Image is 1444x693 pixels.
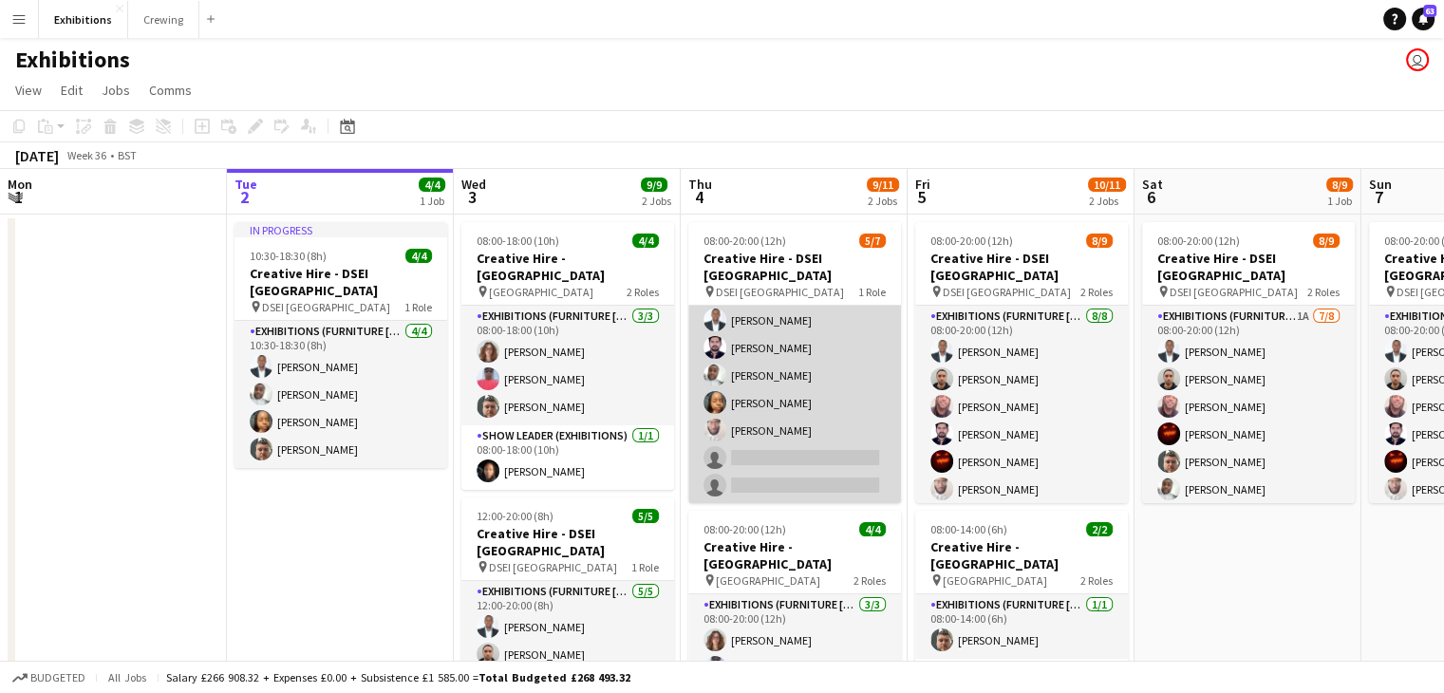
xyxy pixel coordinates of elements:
div: BST [118,148,137,162]
span: Budgeted [30,671,85,684]
span: Sat [1142,176,1163,193]
div: 1 Job [1327,194,1352,208]
a: 63 [1412,8,1435,30]
app-card-role: Exhibitions (Furniture [PERSON_NAME])1A7/808:00-20:00 (12h)[PERSON_NAME][PERSON_NAME][PERSON_NAME... [1142,306,1355,563]
span: 5/5 [632,509,659,523]
span: DSEI [GEOGRAPHIC_DATA] [489,560,617,574]
app-user-avatar: Joseph Smart [1406,48,1429,71]
span: 1 Role [858,285,886,299]
app-card-role: Exhibitions (Furniture [PERSON_NAME])1/108:00-14:00 (6h)[PERSON_NAME] [915,594,1128,659]
div: Salary £266 908.32 + Expenses £0.00 + Subsistence £1 585.00 = [166,670,630,684]
span: 1 [5,186,32,208]
span: 1 Role [631,560,659,574]
span: 4 [685,186,712,208]
h3: Creative Hire - DSEI [GEOGRAPHIC_DATA] [234,265,447,299]
span: 08:00-20:00 (12h) [703,522,786,536]
app-job-card: 08:00-20:00 (12h)8/9Creative Hire - DSEI [GEOGRAPHIC_DATA] DSEI [GEOGRAPHIC_DATA]2 RolesExhibitio... [915,222,1128,503]
span: 2/2 [1086,522,1113,536]
app-card-role: Exhibitions (Furniture [PERSON_NAME])3I2A5/708:00-20:00 (12h)[PERSON_NAME][PERSON_NAME][PERSON_NA... [688,274,901,504]
span: 10:30-18:30 (8h) [250,249,327,263]
app-job-card: 08:00-20:00 (12h)5/7Creative Hire - DSEI [GEOGRAPHIC_DATA] DSEI [GEOGRAPHIC_DATA]1 RoleExhibition... [688,222,901,503]
span: 5/7 [859,234,886,248]
button: Budgeted [9,667,88,688]
span: 10/11 [1088,178,1126,192]
span: Wed [461,176,486,193]
span: DSEI [GEOGRAPHIC_DATA] [716,285,844,299]
button: Crewing [128,1,199,38]
span: Tue [234,176,257,193]
h3: Creative Hire - DSEI [GEOGRAPHIC_DATA] [461,525,674,559]
span: 4/4 [419,178,445,192]
span: 2 Roles [627,285,659,299]
span: Total Budgeted £268 493.32 [478,670,630,684]
span: 8/9 [1313,234,1340,248]
span: Mon [8,176,32,193]
a: Jobs [94,78,138,103]
app-job-card: 08:00-18:00 (10h)4/4Creative Hire - [GEOGRAPHIC_DATA] [GEOGRAPHIC_DATA]2 RolesExhibitions (Furnit... [461,222,674,490]
h3: Creative Hire - DSEI [GEOGRAPHIC_DATA] [1142,250,1355,284]
span: Jobs [102,82,130,99]
span: [GEOGRAPHIC_DATA] [716,573,820,588]
span: DSEI [GEOGRAPHIC_DATA] [1170,285,1298,299]
span: 2 Roles [1307,285,1340,299]
span: 2 Roles [1080,573,1113,588]
div: [DATE] [15,146,59,165]
span: 63 [1423,5,1436,17]
span: 08:00-14:00 (6h) [930,522,1007,536]
span: Sun [1369,176,1392,193]
a: View [8,78,49,103]
span: 5 [912,186,930,208]
app-job-card: 08:00-20:00 (12h)8/9Creative Hire - DSEI [GEOGRAPHIC_DATA] DSEI [GEOGRAPHIC_DATA]2 RolesExhibitio... [1142,222,1355,503]
a: Edit [53,78,90,103]
span: 8/9 [1326,178,1353,192]
span: 7 [1366,186,1392,208]
span: 9/11 [867,178,899,192]
app-job-card: In progress10:30-18:30 (8h)4/4Creative Hire - DSEI [GEOGRAPHIC_DATA] DSEI [GEOGRAPHIC_DATA]1 Role... [234,222,447,468]
div: In progress [234,222,447,237]
h3: Creative Hire - DSEI [GEOGRAPHIC_DATA] [688,250,901,284]
app-card-role: Show Leader (Exhibitions)1/108:00-18:00 (10h)[PERSON_NAME] [461,425,674,490]
span: 2 Roles [853,573,886,588]
span: 08:00-20:00 (12h) [930,234,1013,248]
span: DSEI [GEOGRAPHIC_DATA] [262,300,390,314]
h3: Creative Hire - [GEOGRAPHIC_DATA] [688,538,901,572]
span: 08:00-20:00 (12h) [703,234,786,248]
span: 2 [232,186,257,208]
span: 3 [459,186,486,208]
h3: Creative Hire - [GEOGRAPHIC_DATA] [461,250,674,284]
div: 2 Jobs [642,194,671,208]
span: Comms [149,82,192,99]
span: Edit [61,82,83,99]
h3: Creative Hire - DSEI [GEOGRAPHIC_DATA] [915,250,1128,284]
div: 1 Job [420,194,444,208]
span: [GEOGRAPHIC_DATA] [489,285,593,299]
span: 2 Roles [1080,285,1113,299]
app-card-role: Exhibitions (Furniture [PERSON_NAME])8/808:00-20:00 (12h)[PERSON_NAME][PERSON_NAME][PERSON_NAME][... [915,306,1128,563]
button: Exhibitions [39,1,128,38]
span: 8/9 [1086,234,1113,248]
span: 1 Role [404,300,432,314]
a: Comms [141,78,199,103]
span: Week 36 [63,148,110,162]
div: 2 Jobs [1089,194,1125,208]
app-card-role: Exhibitions (Furniture [PERSON_NAME])4/410:30-18:30 (8h)[PERSON_NAME][PERSON_NAME][PERSON_NAME][P... [234,321,447,468]
span: Fri [915,176,930,193]
span: 9/9 [641,178,667,192]
span: 12:00-20:00 (8h) [477,509,553,523]
span: [GEOGRAPHIC_DATA] [943,573,1047,588]
h1: Exhibitions [15,46,130,74]
h3: Creative Hire - [GEOGRAPHIC_DATA] [915,538,1128,572]
span: 08:00-18:00 (10h) [477,234,559,248]
span: 08:00-20:00 (12h) [1157,234,1240,248]
span: 4/4 [859,522,886,536]
span: 6 [1139,186,1163,208]
span: View [15,82,42,99]
span: DSEI [GEOGRAPHIC_DATA] [943,285,1071,299]
span: 4/4 [632,234,659,248]
span: 4/4 [405,249,432,263]
span: All jobs [104,670,150,684]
